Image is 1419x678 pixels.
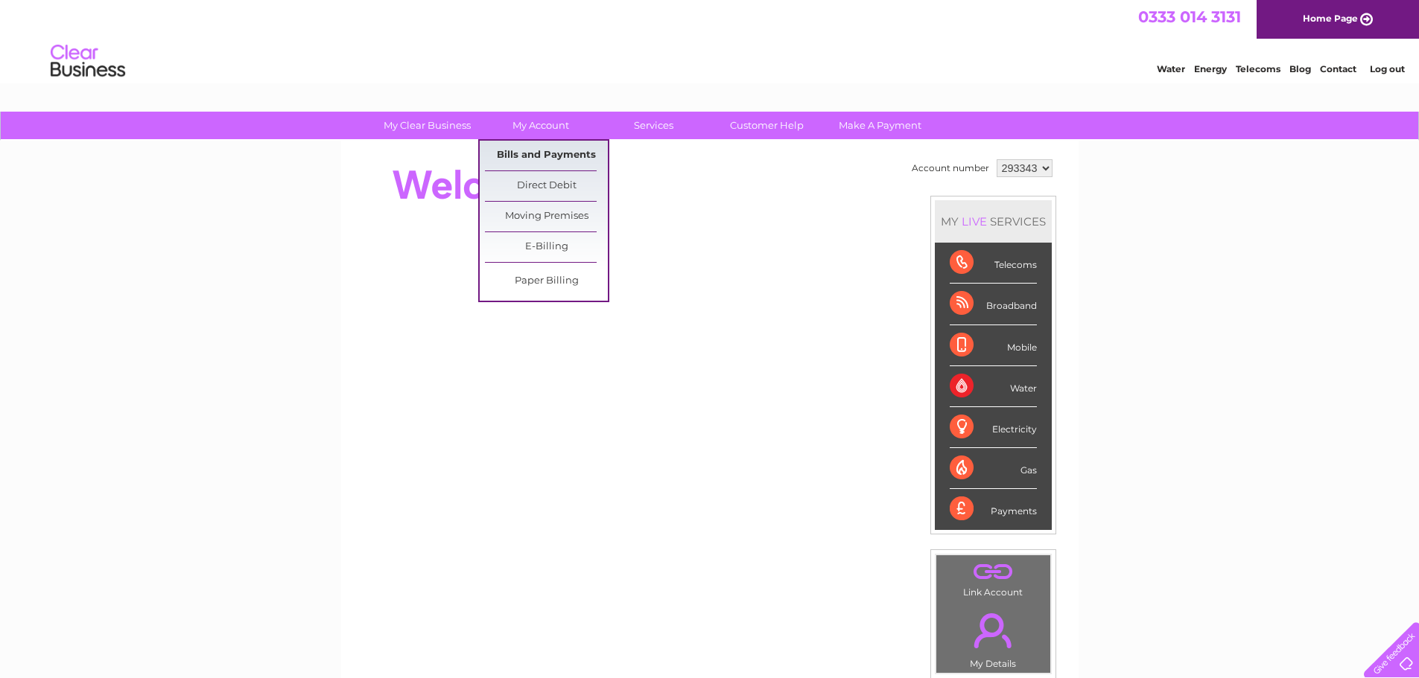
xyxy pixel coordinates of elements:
[950,243,1037,284] div: Telecoms
[1194,63,1227,74] a: Energy
[940,559,1047,585] a: .
[950,448,1037,489] div: Gas
[358,8,1062,72] div: Clear Business is a trading name of Verastar Limited (registered in [GEOGRAPHIC_DATA] No. 3667643...
[1370,63,1405,74] a: Log out
[485,232,608,262] a: E-Billing
[1289,63,1311,74] a: Blog
[936,554,1051,601] td: Link Account
[959,214,990,228] div: LIVE
[705,112,828,139] a: Customer Help
[1138,7,1241,26] a: 0333 014 3131
[950,284,1037,324] div: Broadband
[485,202,608,231] a: Moving Premises
[592,112,715,139] a: Services
[819,112,942,139] a: Make A Payment
[1320,63,1356,74] a: Contact
[935,200,1052,243] div: MY SERVICES
[936,601,1051,674] td: My Details
[485,171,608,201] a: Direct Debit
[908,156,993,181] td: Account number
[950,325,1037,366] div: Mobile
[940,604,1047,656] a: .
[1236,63,1280,74] a: Telecoms
[1157,63,1185,74] a: Water
[950,489,1037,529] div: Payments
[485,141,608,170] a: Bills and Payments
[950,407,1037,448] div: Electricity
[50,39,126,84] img: logo.png
[485,266,608,296] a: Paper Billing
[479,112,602,139] a: My Account
[366,112,489,139] a: My Clear Business
[950,366,1037,407] div: Water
